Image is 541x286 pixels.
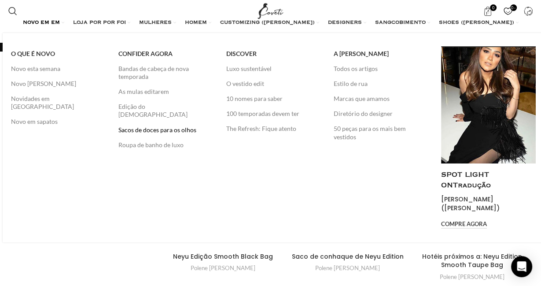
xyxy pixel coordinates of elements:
span: O QUE É NOVO [11,50,55,58]
span: 0 [490,4,497,11]
span: DESIGNERS [328,19,362,26]
a: Site logo [256,7,285,14]
a: Estilo de rua [334,76,428,91]
span: 0 - Atra [510,4,517,11]
span: SANGCOBIMENTO [375,19,426,26]
a: 100 temporadas devem ter [226,106,320,121]
a: SHOES ([PERSON_NAME]) [439,14,519,32]
a: MULHERES [139,14,176,32]
a: DESIGNERS [328,14,366,32]
a: HOMEM [185,14,211,32]
a: 0 - Atra [499,2,517,20]
a: Novo [PERSON_NAME] [11,76,105,91]
div: Open Intercom Messenger [511,256,532,277]
a: Luxo sustentável [226,61,320,76]
a: LOJA POR POR FOI [73,14,130,32]
a: O vestido edit [226,76,320,91]
a: 50 peças para os mais bem vestidos [334,121,428,144]
span: HOMEM [185,19,207,26]
span: SHOES ([PERSON_NAME]) [439,19,514,26]
a: As mulas editarem [118,84,213,99]
a: Saco de conhaque de Neyu Edition [291,252,403,261]
a: Polene [PERSON_NAME] [191,264,255,272]
a: Diretório do designer [334,106,428,121]
a: Edição do [DEMOGRAPHIC_DATA] [118,99,213,122]
span: MULHERES [139,19,172,26]
span: CUSTOMIZING ([PERSON_NAME]) [220,19,315,26]
a: The Refresh: Fique atento [226,121,320,136]
a: Neyu Edição Smooth Black Bag [173,252,273,261]
a: Polene [PERSON_NAME] [440,273,504,281]
a: Compre agora [441,221,487,229]
p: [PERSON_NAME] ([PERSON_NAME]) [441,195,535,212]
a: Sacos de doces para os olhos [118,123,213,137]
a: Novo esta semana [11,61,105,76]
div: Main navigation [4,14,537,50]
span: CONFIDER AGORA [118,50,173,58]
a: NOVO EM EM [23,14,64,32]
span: A [PERSON_NAME] [334,50,389,58]
div: My Wishlist [499,2,517,20]
a: Polene [PERSON_NAME] [315,264,380,272]
img: New in mega menu Coveti [441,46,535,164]
a: CUSTOMIZING ([PERSON_NAME]) [220,14,319,32]
a: Hotéis próximos a: Neyu Edition Smooth Taupe Bag [422,252,522,270]
a: Todos os artigos [334,61,428,76]
span: LOJA POR POR FOI [73,19,126,26]
a: 0 [479,2,497,20]
span: DISCOVER [226,50,256,58]
h4: SPOT LIGHT ONTradução [441,170,535,191]
a: Roupa de banho de luxo [118,137,213,152]
a: Bandas de cabeça de nova temporada [118,61,213,84]
a: Novidades em [GEOGRAPHIC_DATA] [11,91,105,114]
span: NOVO EM EM [23,19,60,26]
a: SANGCOBIMENTO [375,14,430,32]
a: Novo em sapatos [11,114,105,129]
a: Marcas que amamos [334,91,428,106]
a: Search [4,2,22,20]
a: 10 nomes para saber [226,91,320,106]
